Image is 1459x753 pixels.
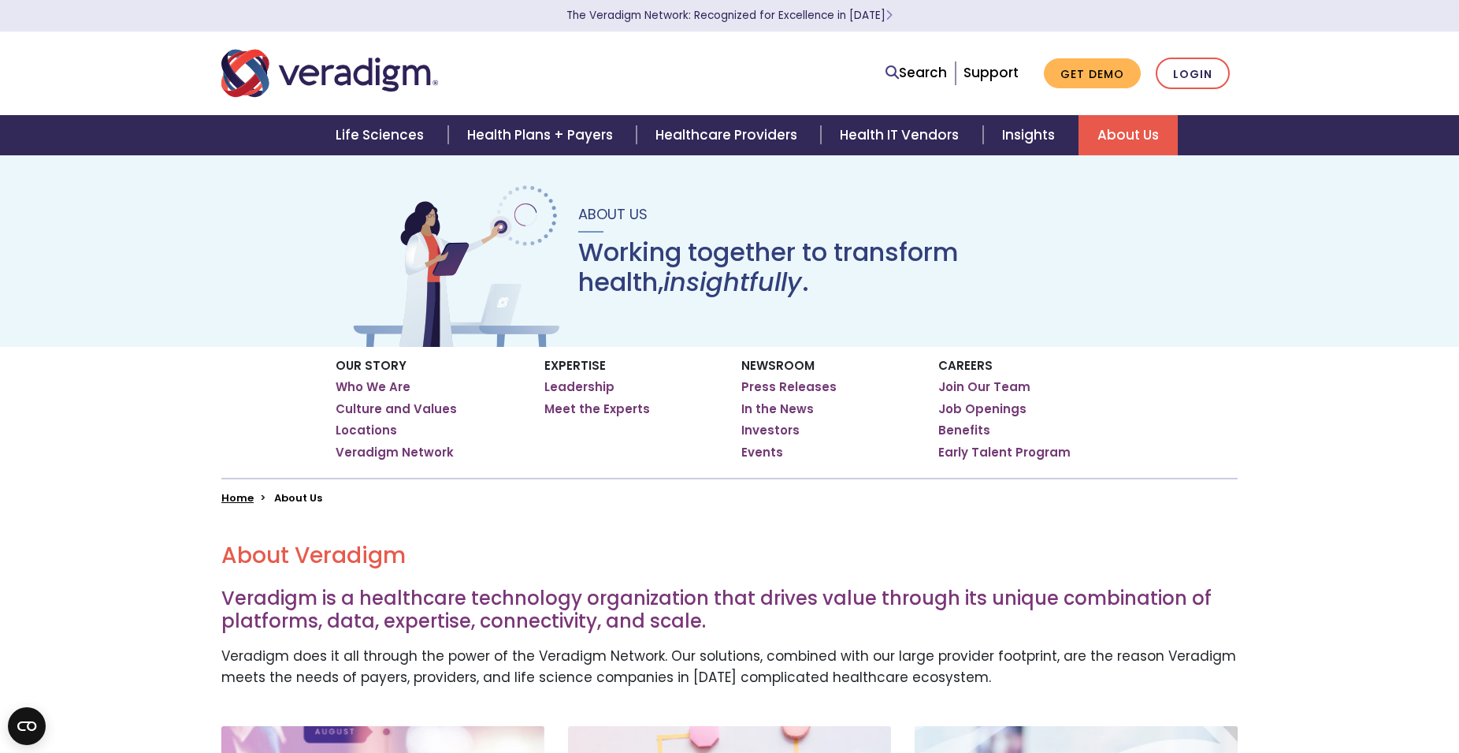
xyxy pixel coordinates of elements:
a: Events [741,445,783,460]
a: Login [1156,58,1230,90]
a: Support [963,63,1019,82]
a: Life Sciences [317,115,447,155]
img: Veradigm logo [221,47,438,99]
a: Culture and Values [336,401,457,417]
h1: Working together to transform health, . [578,237,1111,298]
a: Search [885,62,947,84]
a: Leadership [544,379,614,395]
a: The Veradigm Network: Recognized for Excellence in [DATE]Learn More [566,8,893,23]
a: Healthcare Providers [637,115,821,155]
a: Investors [741,423,800,438]
h3: Veradigm is a healthcare technology organization that drives value through its unique combination... [221,587,1238,633]
a: Job Openings [938,401,1026,417]
a: Benefits [938,423,990,438]
a: Home [221,490,254,505]
a: About Us [1078,115,1178,155]
a: Meet the Experts [544,401,650,417]
a: Insights [983,115,1078,155]
a: Who We Are [336,379,410,395]
a: Locations [336,423,397,438]
a: In the News [741,401,814,417]
span: About Us [578,204,648,224]
a: Health IT Vendors [821,115,982,155]
em: insightfully [663,264,802,300]
a: Join Our Team [938,379,1030,395]
a: Get Demo [1044,58,1141,89]
h2: About Veradigm [221,542,1238,569]
a: Veradigm Network [336,445,454,460]
a: Press Releases [741,379,837,395]
a: Health Plans + Payers [448,115,637,155]
a: Early Talent Program [938,445,1071,460]
p: Veradigm does it all through the power of the Veradigm Network. Our solutions, combined with our ... [221,646,1238,688]
button: Open CMP widget [8,707,46,745]
span: Learn More [885,8,893,23]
